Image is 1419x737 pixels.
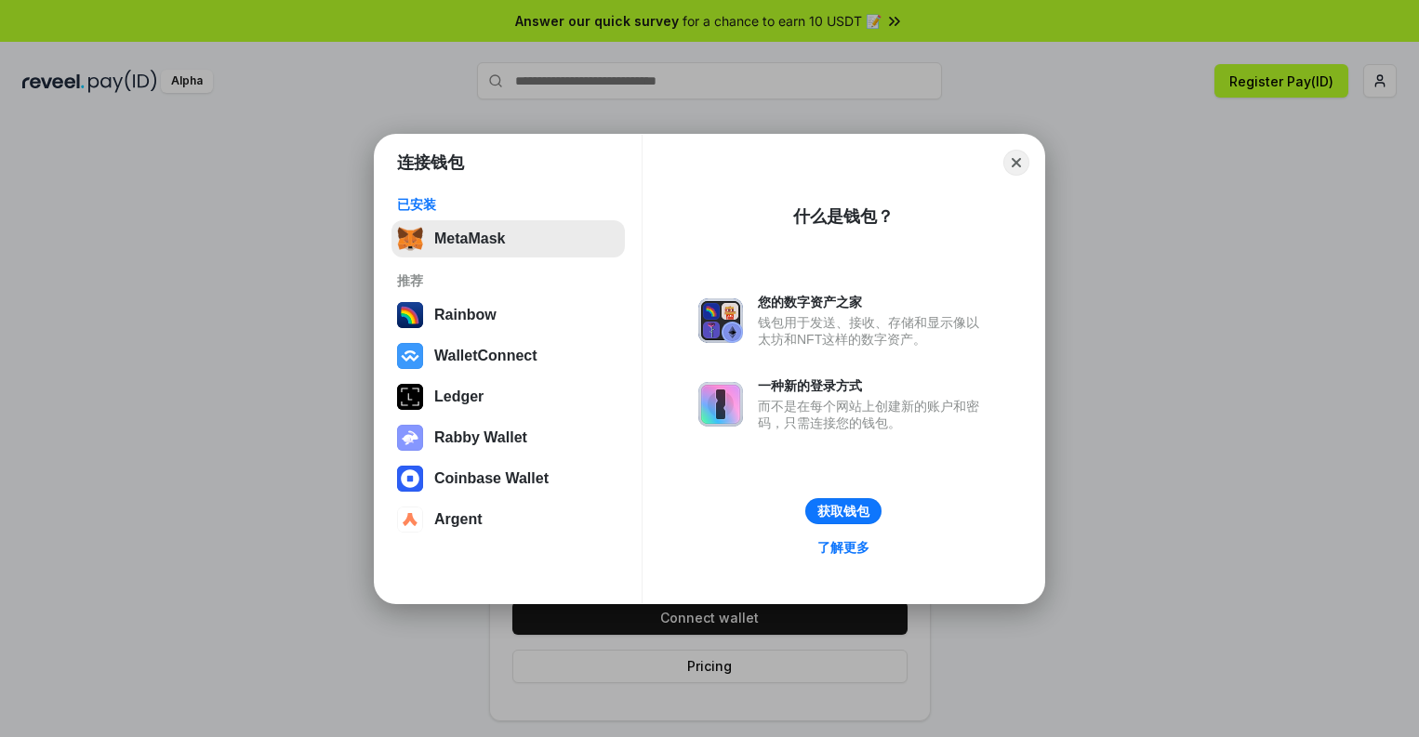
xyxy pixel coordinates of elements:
button: Ledger [391,378,625,415]
div: 推荐 [397,272,619,289]
img: svg+xml,%3Csvg%20width%3D%2228%22%20height%3D%2228%22%20viewBox%3D%220%200%2028%2028%22%20fill%3D... [397,507,423,533]
div: 什么是钱包？ [793,205,894,228]
img: svg+xml,%3Csvg%20xmlns%3D%22http%3A%2F%2Fwww.w3.org%2F2000%2Fsvg%22%20fill%3D%22none%22%20viewBox... [397,425,423,451]
div: Rabby Wallet [434,429,527,446]
a: 了解更多 [806,535,881,559]
button: Rainbow [391,296,625,334]
div: 而不是在每个网站上创建新的账户和密码，只需连接您的钱包。 [758,398,988,431]
button: 获取钱包 [805,498,882,524]
img: svg+xml,%3Csvg%20fill%3D%22none%22%20height%3D%2233%22%20viewBox%3D%220%200%2035%2033%22%20width%... [397,226,423,252]
img: svg+xml,%3Csvg%20width%3D%2228%22%20height%3D%2228%22%20viewBox%3D%220%200%2028%2028%22%20fill%3D... [397,343,423,369]
button: Argent [391,501,625,538]
div: MetaMask [434,230,505,247]
div: 钱包用于发送、接收、存储和显示像以太坊和NFT这样的数字资产。 [758,314,988,348]
div: Argent [434,511,483,528]
button: Close [1003,150,1029,176]
img: svg+xml,%3Csvg%20xmlns%3D%22http%3A%2F%2Fwww.w3.org%2F2000%2Fsvg%22%20fill%3D%22none%22%20viewBox... [698,382,743,427]
div: 已安装 [397,196,619,213]
div: Rainbow [434,307,497,323]
div: 一种新的登录方式 [758,377,988,394]
div: Ledger [434,388,484,405]
img: svg+xml,%3Csvg%20width%3D%2228%22%20height%3D%2228%22%20viewBox%3D%220%200%2028%2028%22%20fill%3D... [397,466,423,492]
button: Rabby Wallet [391,419,625,456]
button: WalletConnect [391,337,625,375]
div: WalletConnect [434,348,537,364]
div: Coinbase Wallet [434,470,549,487]
button: Coinbase Wallet [391,460,625,497]
h1: 连接钱包 [397,151,464,174]
img: svg+xml,%3Csvg%20xmlns%3D%22http%3A%2F%2Fwww.w3.org%2F2000%2Fsvg%22%20fill%3D%22none%22%20viewBox... [698,298,743,343]
div: 您的数字资产之家 [758,294,988,310]
div: 了解更多 [817,539,869,556]
img: svg+xml,%3Csvg%20xmlns%3D%22http%3A%2F%2Fwww.w3.org%2F2000%2Fsvg%22%20width%3D%2228%22%20height%3... [397,384,423,410]
img: svg+xml,%3Csvg%20width%3D%22120%22%20height%3D%22120%22%20viewBox%3D%220%200%20120%20120%22%20fil... [397,302,423,328]
button: MetaMask [391,220,625,257]
div: 获取钱包 [817,503,869,520]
